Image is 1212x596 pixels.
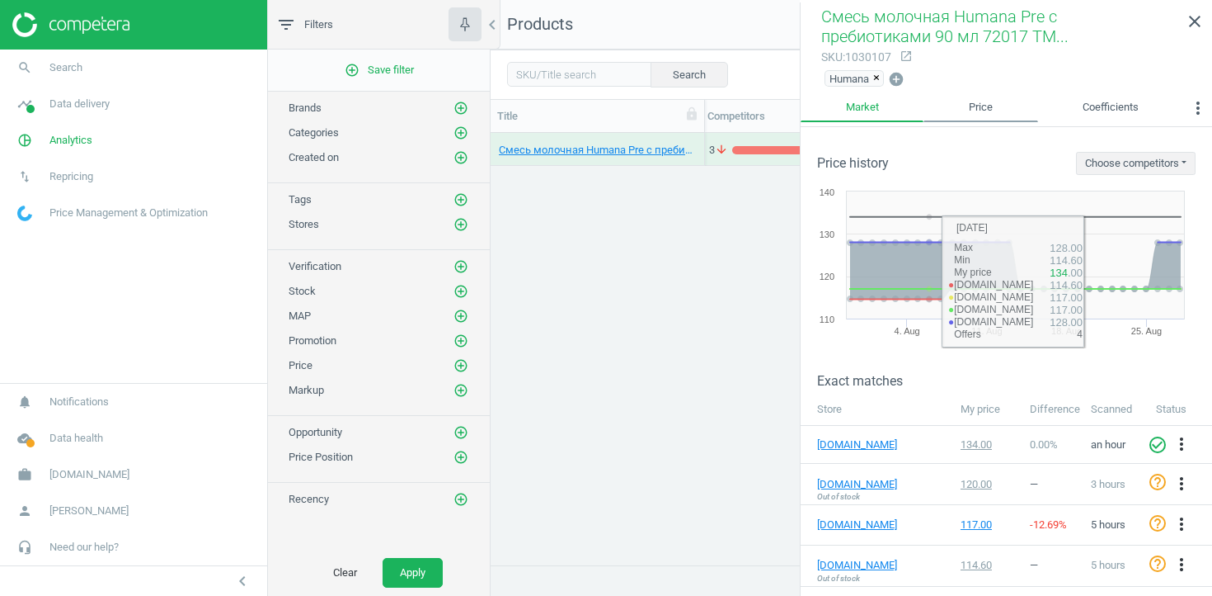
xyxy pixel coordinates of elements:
button: add_circle_outline [453,382,469,399]
span: sku [821,50,843,64]
span: Opportunity [289,426,342,438]
i: add_circle_outline [453,309,468,324]
span: Verification [289,260,341,272]
text: 110 [820,315,834,324]
span: Price Management & Optimization [49,206,208,220]
a: open_in_new [891,50,913,64]
a: [DOMAIN_NAME] [817,558,900,573]
i: help_outline [1148,472,1167,492]
i: add_circle [888,71,904,88]
span: × [873,72,880,84]
button: add_circle [887,70,905,89]
div: 117.00 [961,518,1014,532]
tspan: 4. Aug [895,326,920,336]
h3: Exact matches [817,373,1212,389]
span: Created on [289,151,339,163]
text: 120 [820,272,834,281]
button: more_vert [1172,555,1191,576]
th: Difference [1022,394,1083,425]
button: add_circle_outlineSave filter [268,54,490,87]
a: Price [923,94,1037,122]
th: My price [952,394,1022,425]
i: headset_mic [9,532,40,563]
h3: Price history [817,155,889,171]
i: add_circle_outline [453,125,468,140]
span: Analytics [49,133,92,148]
span: Data delivery [49,97,110,111]
i: more_vert [1172,434,1191,454]
i: work [9,459,40,490]
i: search [9,52,40,83]
i: more_vert [1172,474,1191,494]
span: Products [507,14,573,34]
img: ajHJNr6hYgQAAAAASUVORK5CYII= [12,12,129,37]
i: add_circle_outline [453,383,468,398]
i: swap_vert [9,161,40,192]
button: Apply [383,558,443,588]
button: × [873,71,883,86]
span: 3 [709,143,732,158]
span: Repricing [49,169,93,184]
i: add_circle_outline [453,259,468,274]
span: -12.69 % [1030,518,1067,531]
button: add_circle_outline [453,149,469,166]
div: grid [491,133,1212,565]
button: chevron_left [222,570,263,592]
a: Market [801,94,923,122]
input: SKU/Title search [507,62,651,87]
button: add_circle_outline [453,192,469,208]
span: 0.00 % [1030,438,1058,451]
div: 134.00 [961,438,1014,452]
span: Filters [304,17,333,32]
span: Humana [829,71,869,86]
i: add_circle_outline [453,425,468,440]
span: Recency [289,493,329,505]
i: add_circle_outline [345,63,359,78]
span: Out of stock [817,573,860,584]
i: more_vert [1172,514,1191,534]
span: Price [289,359,312,371]
span: an hour [1091,438,1125,451]
span: MAP [289,310,311,322]
i: more_vert [1188,98,1208,118]
button: add_circle_outline [453,100,469,116]
button: add_circle_outline [453,216,469,233]
button: add_circle_outline [453,258,469,275]
th: Store [801,394,952,425]
text: 130 [820,229,834,239]
span: Categories [289,126,339,139]
div: — [1030,558,1074,573]
i: more_vert [1172,555,1191,575]
button: add_circle_outline [453,424,469,441]
a: Смесь молочная Humana Pre с пребиотиками 90 мл 72017 TM: Humana [499,143,696,158]
span: 5 hours [1091,518,1125,531]
button: add_circle_outline [453,283,469,300]
span: Stock [289,285,316,297]
a: [DOMAIN_NAME] [817,518,900,532]
span: Notifications [49,395,109,409]
span: 5 hours [1091,559,1125,571]
img: wGWNvw8QSZomAAAAABJRU5ErkJggg== [17,206,32,221]
span: Tags [289,193,312,206]
i: filter_list [276,15,296,35]
span: [DOMAIN_NAME] [49,467,129,482]
i: add_circle_outline [453,358,468,373]
th: Status [1148,394,1212,425]
span: Смесь молочная Humana Pre с пребиотиками 90 мл 72017 TM... [821,7,1069,46]
i: close [1185,12,1205,31]
i: cloud_done [9,423,40,454]
span: 3 hours [1091,478,1125,490]
button: add_circle_outline [453,449,469,466]
span: Data health [49,431,103,446]
th: Scanned [1083,394,1148,425]
button: add_circle_outline [453,357,469,374]
span: Markup [289,384,324,396]
span: Promotion [289,334,336,347]
a: [DOMAIN_NAME] [817,477,900,492]
i: help_outline [1148,554,1167,574]
button: add_circle_outline [453,308,469,324]
i: add_circle_outline [453,150,468,165]
a: Coefficients [1038,94,1184,122]
button: more_vert [1172,434,1191,456]
span: Need our help? [49,540,119,555]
